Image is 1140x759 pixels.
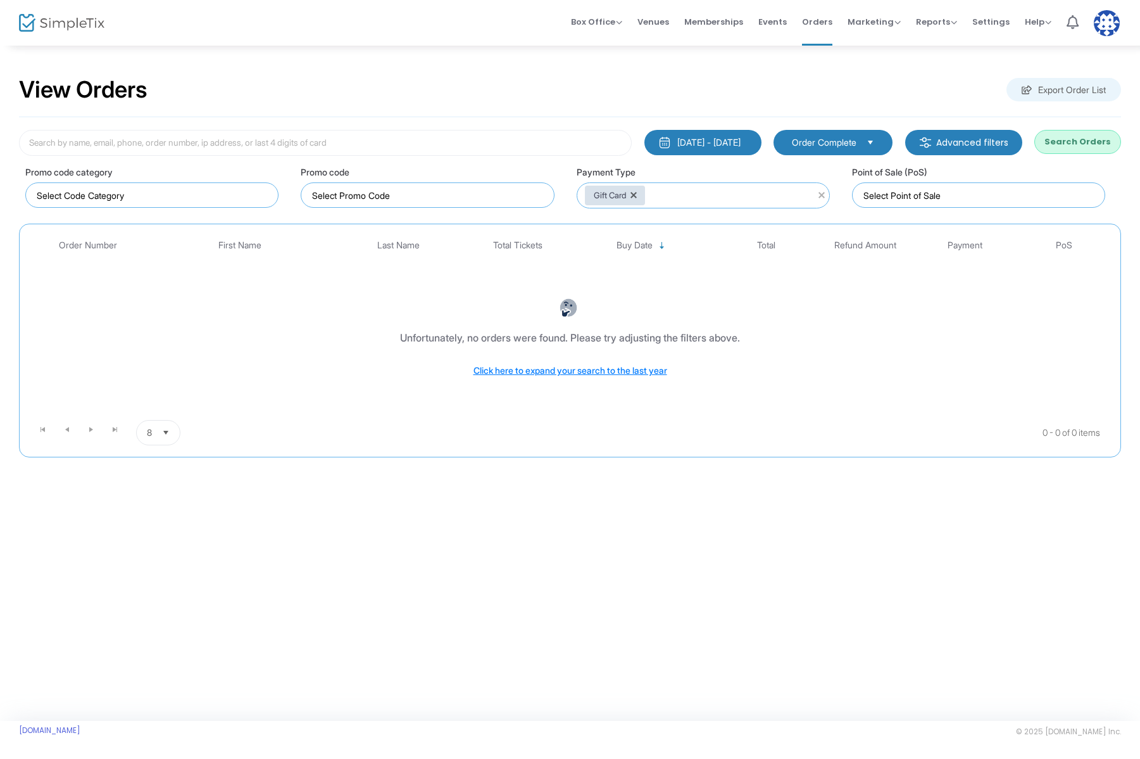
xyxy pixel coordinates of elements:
h2: View Orders [19,76,147,104]
span: Reports [916,16,957,28]
span: Settings [972,6,1010,38]
label: Promo code category [25,165,113,179]
span: First Name [218,240,261,251]
span: Venues [637,6,669,38]
span: Click here to expand your search to the last year [473,365,667,376]
input: Select Point of Sale [863,189,1099,202]
span: Memberships [684,6,743,38]
button: Select [157,421,175,445]
span: Events [758,6,787,38]
span: Payment [948,240,982,251]
input: Search by name, email, phone, order number, ip address, or last 4 digits of card [19,130,632,156]
span: 8 [147,426,152,439]
input: NO DATA FOUND [37,189,272,202]
span: Help [1025,16,1051,28]
label: Promo code [301,165,349,179]
span: Order Number [59,240,117,251]
span: Sortable [657,241,667,251]
kendo-pager-info: 0 - 0 of 0 items [306,420,1100,445]
img: filter [919,136,932,149]
span: Last Name [377,240,420,251]
label: Payment Type [577,165,636,179]
button: Select [861,136,879,150]
th: Total [717,231,816,260]
img: face-thinking.png [559,298,578,317]
button: [DATE] - [DATE] [644,130,761,155]
th: Refund Amount [816,231,915,260]
span: clear [814,188,829,203]
th: Total Tickets [468,231,568,260]
img: monthly [658,136,671,149]
input: Select Promo Code [312,189,548,202]
span: Box Office [571,16,622,28]
button: Search Orders [1034,130,1121,154]
div: [DATE] - [DATE] [677,136,741,149]
span: Gift Card [594,191,626,200]
label: Point of Sale (PoS) [852,165,927,179]
m-button: Advanced filters [905,130,1022,155]
span: Order Complete [792,136,856,149]
span: Marketing [848,16,901,28]
a: [DOMAIN_NAME] [19,725,80,736]
span: Buy Date [617,240,653,251]
span: © 2025 [DOMAIN_NAME] Inc. [1016,727,1121,737]
span: PoS [1056,240,1072,251]
span: Orders [802,6,832,38]
div: Data table [26,231,1114,415]
div: Unfortunately, no orders were found. Please try adjusting the filters above. [400,330,740,345]
span: delete [629,190,639,200]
